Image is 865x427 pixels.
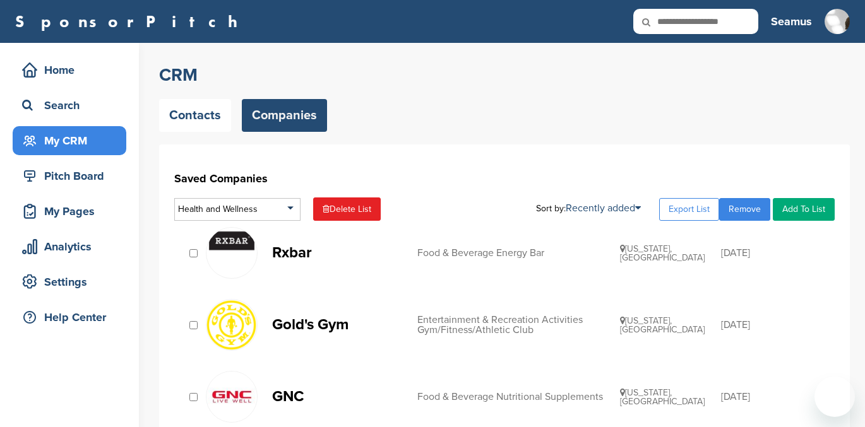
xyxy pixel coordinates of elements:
div: Home [19,59,126,81]
div: [US_STATE], [GEOGRAPHIC_DATA] [620,316,721,334]
iframe: Button to launch messaging window [814,377,855,417]
p: Rxbar [272,245,405,260]
div: Search [19,94,126,117]
a: Recently added [566,202,641,214]
div: [US_STATE], [GEOGRAPHIC_DATA] [620,388,721,406]
div: [DATE] [721,248,822,258]
div: My CRM [19,129,126,152]
a: Screen shot 2018 11 07 at 11.23.25 am Rxbar Food & Beverage Energy Bar [US_STATE], [GEOGRAPHIC_DA... [206,227,822,279]
h1: Saved Companies [174,167,835,190]
a: Contacts [159,99,231,132]
a: Analytics [13,232,126,261]
div: Health and Wellness [174,198,301,221]
img: Open uri20141112 50798 16hire9 [206,300,257,351]
a: Add To List [773,198,835,221]
a: Export List [659,198,719,221]
a: Settings [13,267,126,296]
div: [DATE] [721,392,822,402]
div: [DATE] [721,320,822,330]
a: Pitch Board [13,161,126,190]
div: Analytics [19,235,126,258]
h2: CRM [159,64,850,86]
div: Help Center [19,306,126,329]
p: Gold's Gym [272,317,405,332]
a: Help Center [13,303,126,332]
a: Remove [719,198,770,221]
div: My Pages [19,200,126,223]
a: My Pages [13,197,126,226]
div: Food & Beverage Nutritional Supplements [417,392,620,402]
a: Search [13,91,126,120]
div: Entertainment & Recreation Activities Gym/Fitness/Athletic Club [417,315,620,335]
div: [US_STATE], [GEOGRAPHIC_DATA] [620,244,721,262]
a: P9vy682g 400x400 GNC Food & Beverage Nutritional Supplements [US_STATE], [GEOGRAPHIC_DATA] [DATE] [206,371,822,423]
div: Food & Beverage Energy Bar [417,248,620,258]
a: Home [13,56,126,85]
a: Open uri20141112 50798 16hire9 Gold's Gym Entertainment & Recreation Activities Gym/Fitness/Athle... [206,299,822,351]
h3: Seamus [771,13,812,30]
a: Seamus [771,8,812,35]
a: My CRM [13,126,126,155]
div: Pitch Board [19,165,126,187]
div: Settings [19,271,126,293]
div: Sort by: [536,203,641,213]
a: Delete List [313,197,381,221]
img: Screen shot 2018 11 07 at 11.23.25 am [206,228,257,254]
p: GNC [272,389,405,404]
img: P9vy682g 400x400 [206,371,257,422]
a: Companies [242,99,327,132]
a: SponsorPitch [15,13,246,30]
